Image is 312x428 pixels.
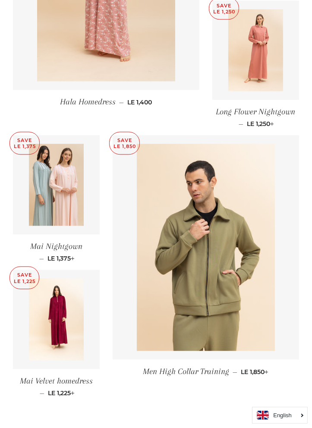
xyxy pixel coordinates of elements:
span: Hala Homedress [60,97,116,107]
span: — [239,120,243,128]
span: Long Flower Nightgown [216,107,295,116]
p: Save LE 1,225 [10,267,39,289]
span: — [39,255,44,262]
a: Men High Collar Training — LE 1,850 [113,359,299,384]
a: Hala Homedress — LE 1,400 [13,90,199,114]
p: Save LE 1,375 [10,132,39,154]
span: Mai Nightgown [30,242,82,251]
span: — [119,98,124,106]
a: English [257,411,303,420]
span: — [40,389,44,397]
a: Mai Velvet homedress — LE 1,225 [13,369,100,404]
span: LE 1,225 [48,389,75,397]
span: Mai Velvet homedress [20,376,93,386]
span: LE 1,400 [127,98,152,106]
a: Long Flower Nightgown — LE 1,250 [212,100,299,135]
span: LE 1,375 [47,255,75,262]
span: LE 1,850 [241,368,269,376]
a: Mai Nightgown — LE 1,375 [13,234,100,270]
span: LE 1,250 [247,120,274,128]
p: Save LE 1,850 [110,132,139,154]
span: Men High Collar Training [143,367,230,376]
i: English [273,412,292,418]
span: — [233,368,238,376]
